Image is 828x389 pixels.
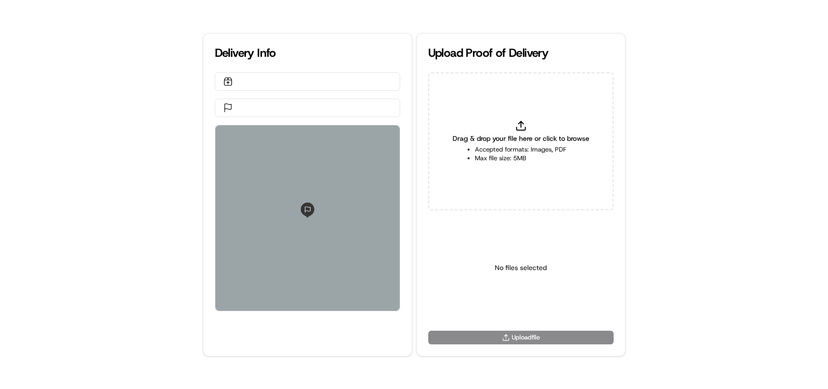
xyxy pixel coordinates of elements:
[453,134,589,143] span: Drag & drop your file here or click to browse
[215,45,400,61] div: Delivery Info
[215,125,400,311] div: 0
[428,45,614,61] div: Upload Proof of Delivery
[475,154,567,163] li: Max file size: 5MB
[495,263,547,272] p: No files selected
[475,145,567,154] li: Accepted formats: Images, PDF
